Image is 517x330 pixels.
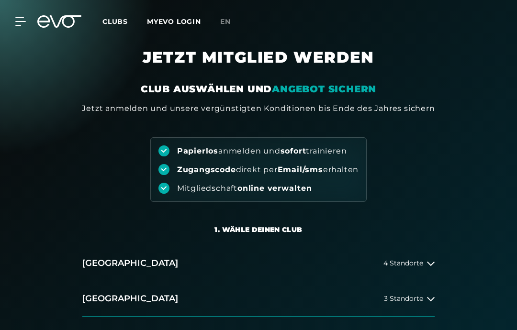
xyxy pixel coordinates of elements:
[272,83,376,95] em: ANGEBOT SICHERN
[177,165,236,174] strong: Zugangscode
[220,17,231,26] span: en
[82,103,435,114] div: Jetzt anmelden und unsere vergünstigten Konditionen bis Ende des Jahres sichern
[177,183,312,194] div: Mitgliedschaft
[177,146,347,156] div: anmelden und trainieren
[147,17,201,26] a: MYEVO LOGIN
[82,281,435,317] button: [GEOGRAPHIC_DATA]3 Standorte
[82,293,178,305] h2: [GEOGRAPHIC_DATA]
[384,295,423,302] span: 3 Standorte
[82,246,435,281] button: [GEOGRAPHIC_DATA]4 Standorte
[177,146,218,155] strong: Papierlos
[281,146,306,155] strong: sofort
[383,260,423,267] span: 4 Standorte
[278,165,323,174] strong: Email/sms
[82,257,178,269] h2: [GEOGRAPHIC_DATA]
[102,17,147,26] a: Clubs
[214,225,302,234] div: 1. Wähle deinen Club
[141,82,376,96] div: CLUB AUSWÄHLEN UND
[220,16,242,27] a: en
[177,165,359,175] div: direkt per erhalten
[38,48,479,82] h1: JETZT MITGLIED WERDEN
[102,17,128,26] span: Clubs
[237,184,312,193] strong: online verwalten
